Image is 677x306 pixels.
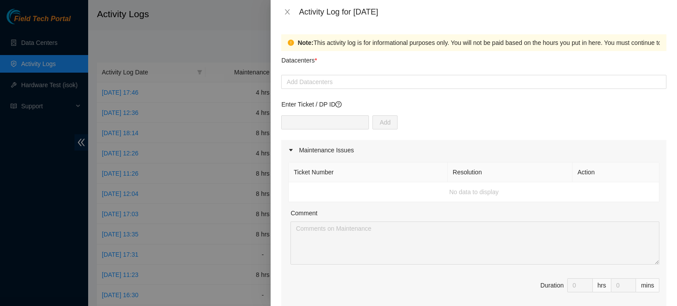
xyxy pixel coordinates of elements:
[289,182,659,202] td: No data to display
[298,38,313,48] strong: Note:
[281,140,666,160] div: Maintenance Issues
[284,8,291,15] span: close
[281,100,666,109] p: Enter Ticket / DP ID
[593,278,611,292] div: hrs
[636,278,659,292] div: mins
[288,40,294,46] span: exclamation-circle
[290,221,659,265] textarea: Comment
[299,7,666,17] div: Activity Log for [DATE]
[289,162,448,182] th: Ticket Number
[288,147,294,153] span: caret-right
[281,51,317,65] p: Datacenters
[372,115,398,129] button: Add
[540,280,564,290] div: Duration
[335,101,342,107] span: question-circle
[573,162,659,182] th: Action
[290,208,317,218] label: Comment
[281,8,294,16] button: Close
[448,162,573,182] th: Resolution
